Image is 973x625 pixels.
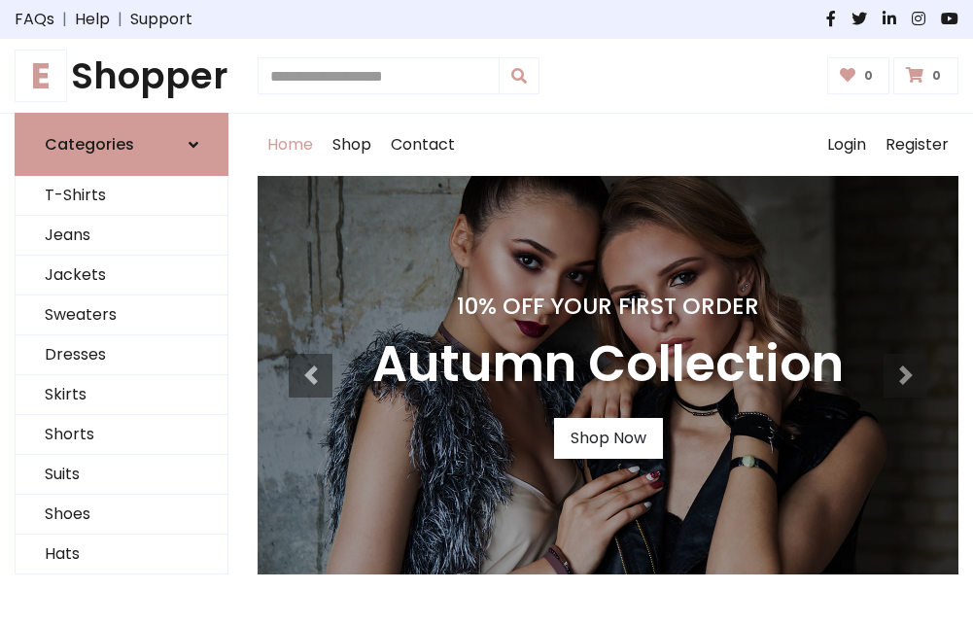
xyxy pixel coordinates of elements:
[16,216,227,256] a: Jeans
[554,418,663,459] a: Shop Now
[372,335,844,395] h3: Autumn Collection
[16,455,227,495] a: Suits
[16,295,227,335] a: Sweaters
[75,8,110,31] a: Help
[16,375,227,415] a: Skirts
[54,8,75,31] span: |
[15,113,228,176] a: Categories
[927,67,946,85] span: 0
[110,8,130,31] span: |
[381,114,465,176] a: Contact
[827,57,890,94] a: 0
[16,415,227,455] a: Shorts
[859,67,878,85] span: 0
[893,57,958,94] a: 0
[372,293,844,320] h4: 10% Off Your First Order
[16,535,227,574] a: Hats
[15,8,54,31] a: FAQs
[15,54,228,97] h1: Shopper
[15,50,67,102] span: E
[817,114,876,176] a: Login
[876,114,958,176] a: Register
[16,495,227,535] a: Shoes
[130,8,192,31] a: Support
[45,135,134,154] h6: Categories
[323,114,381,176] a: Shop
[16,176,227,216] a: T-Shirts
[258,114,323,176] a: Home
[15,54,228,97] a: EShopper
[16,335,227,375] a: Dresses
[16,256,227,295] a: Jackets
